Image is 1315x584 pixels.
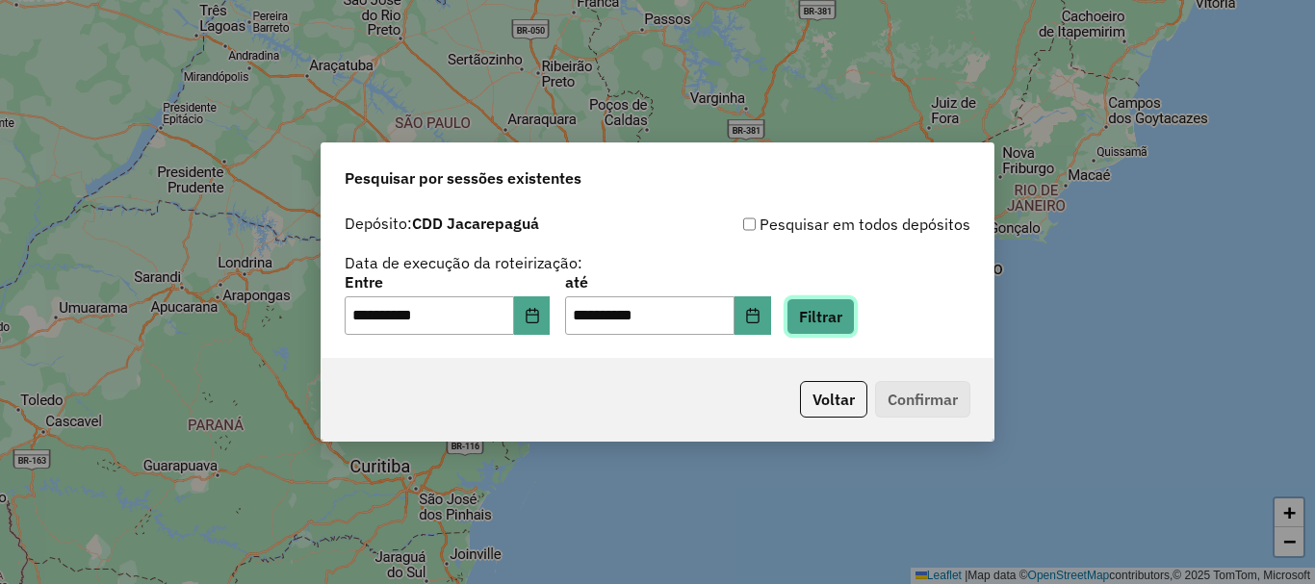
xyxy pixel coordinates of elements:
[657,213,970,236] div: Pesquisar em todos depósitos
[786,298,855,335] button: Filtrar
[345,212,539,235] label: Depósito:
[345,270,550,293] label: Entre
[345,251,582,274] label: Data de execução da roteirização:
[800,381,867,418] button: Voltar
[565,270,770,293] label: até
[345,166,581,190] span: Pesquisar por sessões existentes
[514,296,551,335] button: Choose Date
[735,296,771,335] button: Choose Date
[412,214,539,233] strong: CDD Jacarepaguá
